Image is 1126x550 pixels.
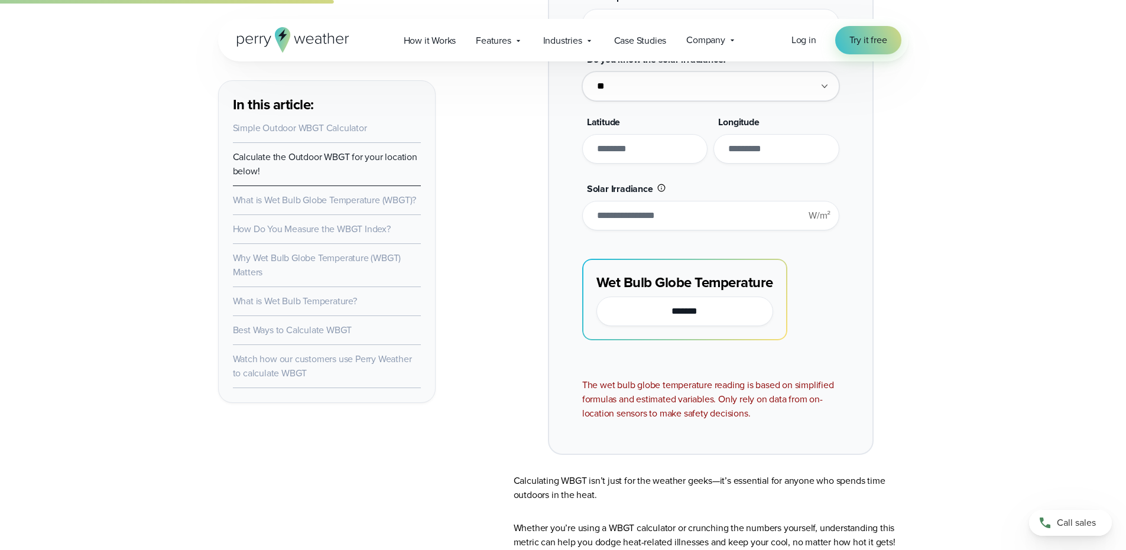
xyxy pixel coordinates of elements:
[587,182,653,196] span: Solar Irradiance
[835,26,901,54] a: Try it free
[233,251,401,279] a: Why Wet Bulb Globe Temperature (WBGT) Matters
[1057,516,1096,530] span: Call sales
[587,115,620,129] span: Latitude
[233,352,412,380] a: Watch how our customers use Perry Weather to calculate WBGT
[686,33,725,47] span: Company
[233,193,417,207] a: What is Wet Bulb Globe Temperature (WBGT)?
[543,34,582,48] span: Industries
[233,294,357,308] a: What is Wet Bulb Temperature?
[1029,510,1112,536] a: Call sales
[582,378,839,421] div: The wet bulb globe temperature reading is based on simplified formulas and estimated variables. O...
[514,521,908,549] p: Whether you’re using a WBGT calculator or crunching the numbers yourself, understanding this metr...
[614,34,667,48] span: Case Studies
[718,115,759,129] span: Longitude
[791,33,816,47] a: Log in
[233,150,417,178] a: Calculate the Outdoor WBGT for your location below!
[233,121,367,135] a: Simple Outdoor WBGT Calculator
[233,323,352,337] a: Best Ways to Calculate WBGT
[849,33,887,47] span: Try it free
[233,222,391,236] a: How Do You Measure the WBGT Index?
[233,95,421,114] h3: In this article:
[394,28,466,53] a: How it Works
[514,474,908,502] p: Calculating WBGT isn’t just for the weather geeks—it’s essential for anyone who spends time outdo...
[604,28,677,53] a: Case Studies
[404,34,456,48] span: How it Works
[476,34,511,48] span: Features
